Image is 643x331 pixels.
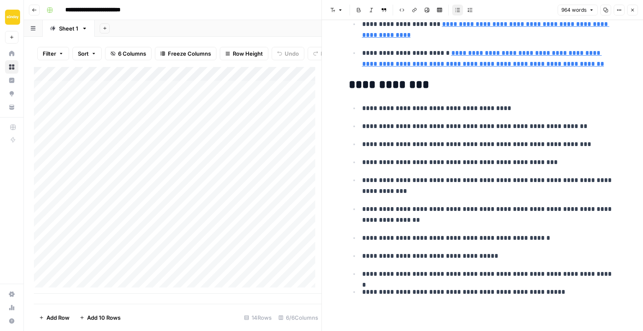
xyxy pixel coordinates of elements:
button: Row Height [220,47,268,60]
span: Add 10 Rows [87,313,121,322]
span: Filter [43,49,56,58]
img: Sunday Lawn Care Logo [5,10,20,25]
span: Freeze Columns [168,49,211,58]
a: Insights [5,74,18,87]
a: Browse [5,60,18,74]
div: 14 Rows [241,311,275,324]
button: 964 words [558,5,598,15]
span: 6 Columns [118,49,146,58]
button: Sort [72,47,102,60]
button: Help + Support [5,314,18,328]
button: Add Row [34,311,75,324]
span: Add Row [46,313,69,322]
button: Freeze Columns [155,47,216,60]
span: Undo [285,49,299,58]
div: Sheet 1 [59,24,78,33]
button: 6 Columns [105,47,152,60]
button: Redo [308,47,340,60]
a: Opportunities [5,87,18,100]
a: Home [5,47,18,60]
a: Settings [5,287,18,301]
button: Filter [37,47,69,60]
span: Sort [78,49,89,58]
button: Workspace: Sunday Lawn Care [5,7,18,28]
a: Your Data [5,100,18,114]
span: Row Height [233,49,263,58]
span: 964 words [561,6,586,14]
a: Usage [5,301,18,314]
div: 6/6 Columns [275,311,321,324]
button: Undo [272,47,304,60]
button: Add 10 Rows [75,311,126,324]
a: Sheet 1 [43,20,95,37]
